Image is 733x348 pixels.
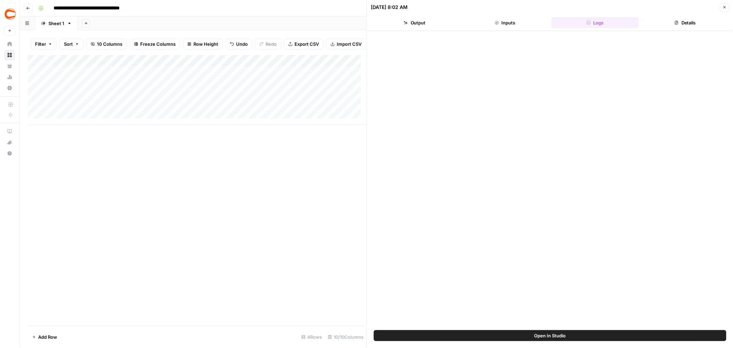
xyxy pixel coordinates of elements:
[97,41,122,47] span: 10 Columns
[4,148,15,159] button: Help + Support
[4,72,15,83] a: Usage
[266,41,277,47] span: Redo
[4,126,15,137] a: AirOps Academy
[326,39,366,50] button: Import CSV
[299,331,325,342] div: 4 Rows
[225,39,252,50] button: Undo
[48,20,64,27] div: Sheet 1
[35,17,78,30] a: Sheet 1
[4,83,15,94] a: Settings
[38,334,57,340] span: Add Row
[284,39,323,50] button: Export CSV
[534,332,566,339] span: Open In Studio
[374,330,726,341] button: Open In Studio
[140,41,176,47] span: Freeze Columns
[4,137,15,148] button: What's new?
[59,39,84,50] button: Sort
[4,8,16,20] img: Covers Logo
[461,17,548,28] button: Inputs
[337,41,362,47] span: Import CSV
[31,39,57,50] button: Filter
[193,41,218,47] span: Row Height
[130,39,180,50] button: Freeze Columns
[325,331,367,342] div: 10/10 Columns
[255,39,281,50] button: Redo
[183,39,223,50] button: Row Height
[551,17,638,28] button: Logs
[4,6,15,23] button: Workspace: Covers
[4,50,15,61] a: Browse
[4,39,15,50] a: Home
[371,4,408,11] div: [DATE] 8:02 AM
[295,41,319,47] span: Export CSV
[642,17,729,28] button: Details
[4,61,15,72] a: Your Data
[236,41,248,47] span: Undo
[371,17,458,28] button: Output
[86,39,127,50] button: 10 Columns
[28,331,61,342] button: Add Row
[4,137,15,148] div: What's new?
[35,41,46,47] span: Filter
[64,41,73,47] span: Sort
